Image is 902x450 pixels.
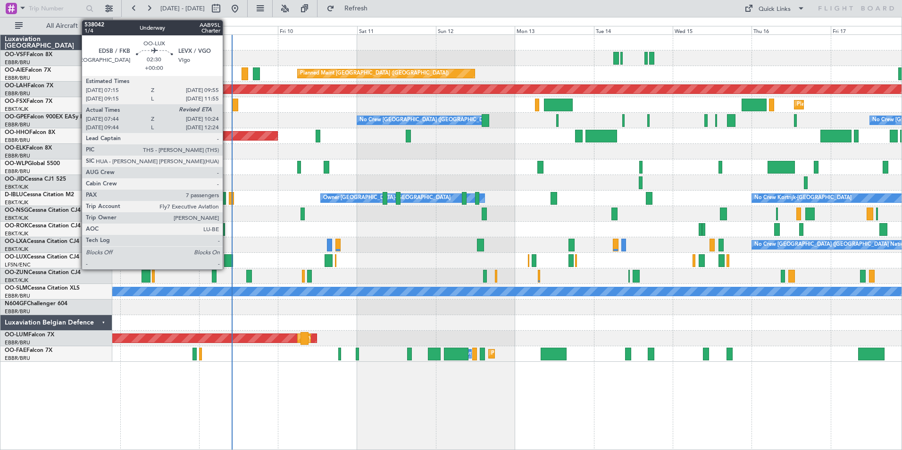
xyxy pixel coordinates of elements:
span: OO-FSX [5,99,26,104]
a: OO-ELKFalcon 8X [5,145,52,151]
a: EBKT/KJK [5,199,28,206]
a: OO-LUMFalcon 7X [5,332,54,338]
span: D-IBLU [5,192,23,198]
a: OO-GPEFalcon 900EX EASy II [5,114,83,120]
span: OO-HHO [5,130,29,135]
a: OO-NSGCessna Citation CJ4 [5,208,81,213]
a: EBKT/KJK [5,230,28,237]
span: OO-JID [5,176,25,182]
button: All Aircraft [10,18,102,33]
a: EBBR/BRU [5,168,30,175]
a: OO-WLPGlobal 5500 [5,161,60,167]
a: LFSN/ENC [5,261,31,268]
span: N604GF [5,301,27,307]
span: OO-ZUN [5,270,28,275]
a: EBBR/BRU [5,292,30,300]
div: Planned Maint [GEOGRAPHIC_DATA] ([GEOGRAPHIC_DATA]) [300,67,449,81]
span: OO-GPE [5,114,27,120]
span: Refresh [336,5,376,12]
a: OO-AIEFalcon 7X [5,67,51,73]
div: Tue 14 [594,26,673,34]
a: OO-VSFFalcon 8X [5,52,52,58]
a: OO-JIDCessna CJ1 525 [5,176,66,182]
span: OO-SLM [5,285,27,291]
div: Wed 8 [120,26,199,34]
a: N604GFChallenger 604 [5,301,67,307]
span: OO-LAH [5,83,27,89]
a: EBKT/KJK [5,246,28,253]
button: Refresh [322,1,379,16]
span: OO-AIE [5,67,25,73]
a: OO-FSXFalcon 7X [5,99,52,104]
a: OO-FAEFalcon 7X [5,348,52,353]
div: Mon 13 [515,26,593,34]
div: Fri 10 [278,26,357,34]
div: Quick Links [759,5,791,14]
a: OO-LUXCessna Citation CJ4 [5,254,79,260]
span: OO-LUM [5,332,28,338]
span: OO-NSG [5,208,28,213]
div: [DATE] [114,19,130,27]
a: EBBR/BRU [5,137,30,144]
a: D-IBLUCessna Citation M2 [5,192,74,198]
input: Trip Number [29,1,83,16]
a: EBBR/BRU [5,59,30,66]
a: OO-ZUNCessna Citation CJ4 [5,270,81,275]
a: EBBR/BRU [5,308,30,315]
a: EBBR/BRU [5,75,30,82]
div: No Crew Kortrijk-[GEOGRAPHIC_DATA] [754,191,852,205]
a: EBKT/KJK [5,183,28,191]
span: OO-ROK [5,223,28,229]
div: Sat 11 [357,26,436,34]
a: EBKT/KJK [5,106,28,113]
span: OO-FAE [5,348,26,353]
button: Quick Links [740,1,810,16]
a: EBBR/BRU [5,90,30,97]
a: OO-ROKCessna Citation CJ4 [5,223,81,229]
span: OO-WLP [5,161,28,167]
span: All Aircraft [25,23,100,29]
div: No Crew [GEOGRAPHIC_DATA] ([GEOGRAPHIC_DATA] National) [359,113,518,127]
div: Thu 9 [199,26,278,34]
span: OO-LUX [5,254,27,260]
span: OO-ELK [5,145,26,151]
a: EBBR/BRU [5,339,30,346]
a: EBBR/BRU [5,152,30,159]
a: EBKT/KJK [5,277,28,284]
span: OO-VSF [5,52,26,58]
div: Wed 15 [673,26,752,34]
a: OO-SLMCessna Citation XLS [5,285,80,291]
div: Thu 16 [752,26,830,34]
a: OO-LXACessna Citation CJ4 [5,239,79,244]
a: EBBR/BRU [5,355,30,362]
a: OO-LAHFalcon 7X [5,83,53,89]
a: OO-HHOFalcon 8X [5,130,55,135]
a: EBKT/KJK [5,215,28,222]
div: Planned Maint Melsbroek Air Base [491,347,574,361]
span: [DATE] - [DATE] [160,4,205,13]
div: Sun 12 [436,26,515,34]
a: EBBR/BRU [5,121,30,128]
span: OO-LXA [5,239,27,244]
div: Owner [GEOGRAPHIC_DATA]-[GEOGRAPHIC_DATA] [323,191,451,205]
